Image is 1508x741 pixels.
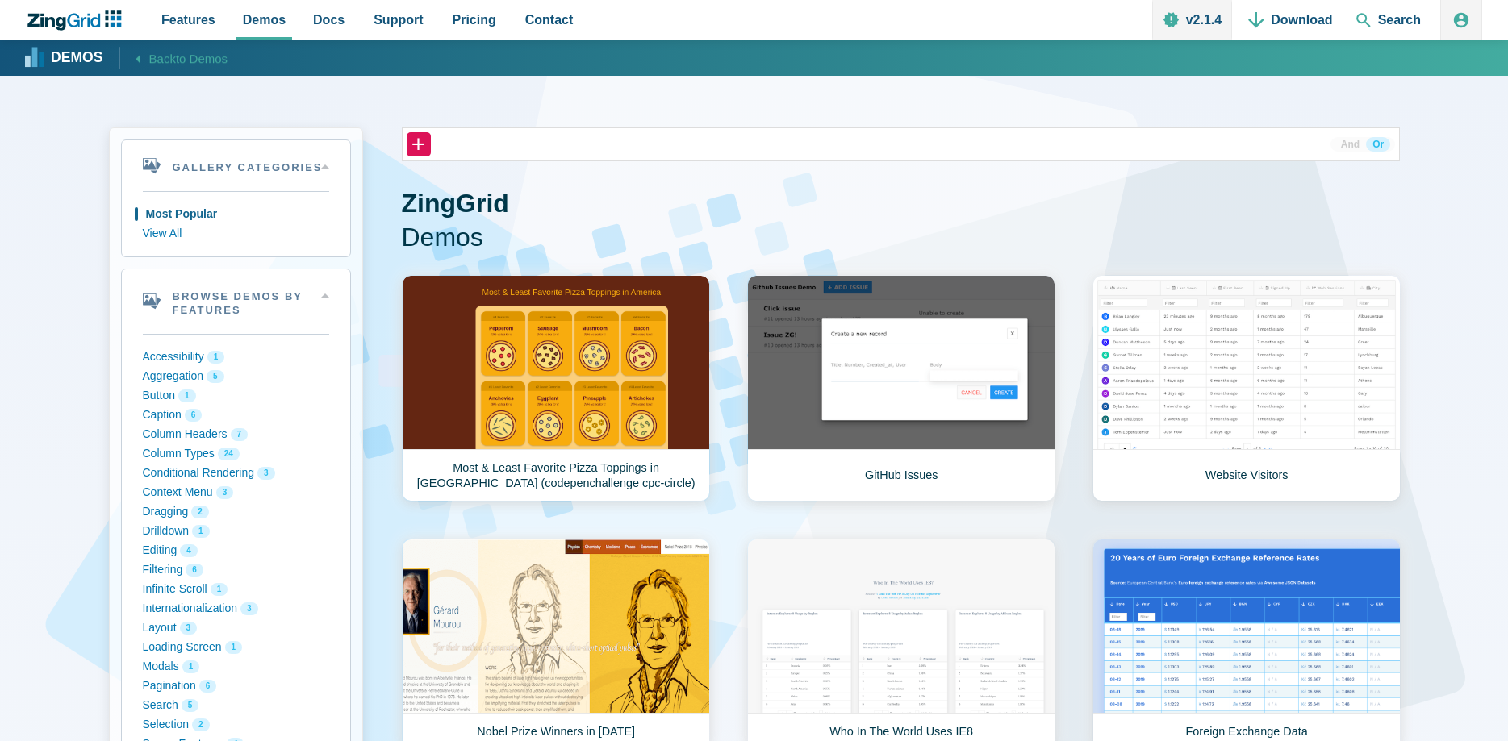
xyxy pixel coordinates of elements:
a: Most & Least Favorite Pizza Toppings in [GEOGRAPHIC_DATA] (codepenchallenge cpc-circle) [402,275,710,502]
a: GitHub Issues [747,275,1055,502]
button: Accessibility 1 [143,348,329,367]
button: Drilldown 1 [143,522,329,541]
a: Backto Demos [119,47,228,69]
button: Layout 3 [143,618,329,638]
button: Selection 2 [143,715,329,735]
summary: Browse Demos By Features [122,269,350,334]
button: Conditional Rendering 3 [143,464,329,483]
button: Search 5 [143,696,329,715]
button: Context Menu 3 [143,483,329,502]
button: Editing 4 [143,541,329,560]
span: Docs [313,9,345,31]
span: Pricing [453,9,496,31]
span: Back [149,48,228,69]
button: Internationalization 3 [143,599,329,618]
button: View All [143,224,329,244]
button: Filtering 6 [143,560,329,580]
button: Column Types 24 [143,444,329,464]
summary: Gallery Categories [122,140,350,191]
button: Caption 6 [143,406,329,425]
button: Modals 1 [143,657,329,676]
span: Demos [243,9,286,31]
button: Aggregation 5 [143,367,329,386]
button: Button 1 [143,386,329,406]
a: Website Visitors [1092,275,1401,502]
span: Features [161,9,215,31]
button: Column Headers 7 [143,425,329,444]
button: Infinite Scroll 1 [143,580,329,599]
span: Contact [525,9,574,31]
button: + [407,132,431,156]
button: Loading Screen 1 [143,638,329,657]
strong: Demos [51,51,103,65]
strong: ZingGrid [402,189,509,218]
a: ZingChart Logo. Click to return to the homepage [26,10,130,31]
button: Pagination 6 [143,676,329,696]
span: Support [374,9,423,31]
span: to Demos [176,52,228,65]
button: Most Popular [143,205,329,224]
a: Demos [27,46,103,70]
button: Dragging 2 [143,502,329,522]
button: Or [1366,137,1390,152]
button: And [1335,137,1366,152]
span: Demos [402,221,1400,255]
